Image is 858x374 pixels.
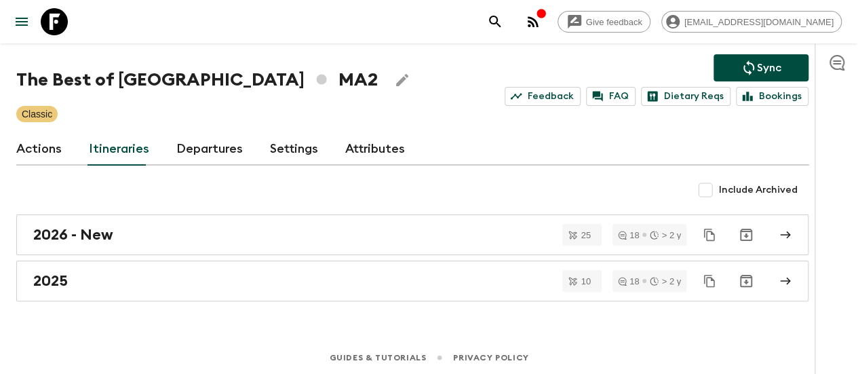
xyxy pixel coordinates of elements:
[618,277,639,286] div: 18
[573,277,599,286] span: 10
[16,214,808,255] a: 2026 - New
[329,350,426,365] a: Guides & Tutorials
[733,267,760,295] button: Archive
[8,8,35,35] button: menu
[757,60,781,76] p: Sync
[176,133,243,166] a: Departures
[677,17,841,27] span: [EMAIL_ADDRESS][DOMAIN_NAME]
[505,87,581,106] a: Feedback
[719,183,798,197] span: Include Archived
[573,231,599,240] span: 25
[16,67,378,94] h1: The Best of [GEOGRAPHIC_DATA] MA2
[618,231,639,240] div: 18
[389,67,416,94] button: Edit Adventure Title
[16,261,808,301] a: 2025
[697,269,722,293] button: Duplicate
[650,277,681,286] div: > 2 y
[736,87,808,106] a: Bookings
[22,107,52,121] p: Classic
[697,223,722,247] button: Duplicate
[558,11,650,33] a: Give feedback
[661,11,842,33] div: [EMAIL_ADDRESS][DOMAIN_NAME]
[733,221,760,248] button: Archive
[453,350,528,365] a: Privacy Policy
[33,226,113,244] h2: 2026 - New
[33,272,68,290] h2: 2025
[641,87,730,106] a: Dietary Reqs
[345,133,405,166] a: Attributes
[586,87,636,106] a: FAQ
[482,8,509,35] button: search adventures
[16,133,62,166] a: Actions
[650,231,681,240] div: > 2 y
[270,133,318,166] a: Settings
[579,17,650,27] span: Give feedback
[89,133,149,166] a: Itineraries
[714,54,808,81] button: Sync adventure departures to the booking engine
